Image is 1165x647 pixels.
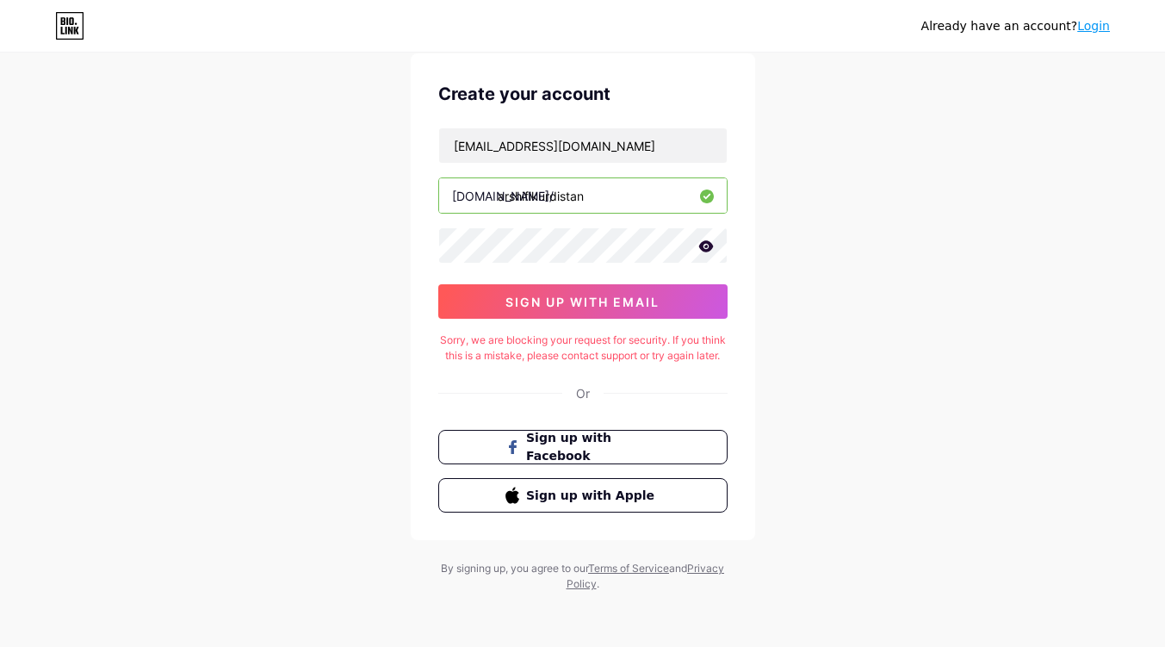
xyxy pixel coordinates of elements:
input: Email [439,128,727,163]
div: By signing up, you agree to our and . [437,561,729,592]
div: Or [576,384,590,402]
div: Sorry, we are blocking your request for security. If you think this is a mistake, please contact ... [438,333,728,364]
div: Already have an account? [921,17,1110,35]
button: Sign up with Facebook [438,430,728,464]
span: Sign up with Apple [526,487,660,505]
span: Sign up with Facebook [526,429,660,465]
input: username [439,178,727,213]
a: Login [1077,19,1110,33]
button: Sign up with Apple [438,478,728,513]
div: [DOMAIN_NAME]/ [452,187,554,205]
div: Create your account [438,81,728,107]
span: sign up with email [505,295,660,309]
a: Terms of Service [588,562,669,575]
button: sign up with email [438,284,728,319]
